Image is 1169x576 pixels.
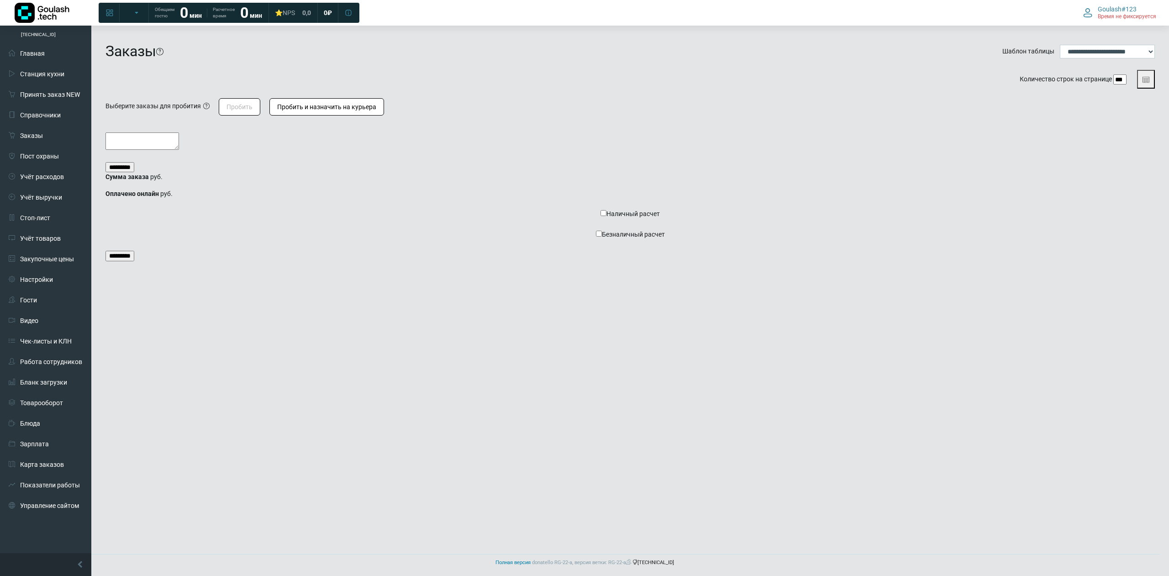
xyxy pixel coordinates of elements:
[532,560,632,565] span: donatello RG-22-a, версия ветки: RG-22-a
[327,9,332,17] span: ₽
[1098,5,1137,13] span: Goulash#123
[283,9,295,16] span: NPS
[180,4,188,21] strong: 0
[105,42,156,60] h1: Заказы
[1020,74,1112,84] label: Количество строк на странице
[203,103,210,109] i: Нужные заказы должны быть в статусе "готов" (если вы хотите пробить один заказ, то можно воспольз...
[302,9,311,17] span: 0,0
[105,101,201,111] div: Выберите заказы для пробития
[250,12,262,19] span: мин
[1078,3,1162,22] button: Goulash#123 Время не фиксируется
[275,9,295,17] div: ⭐
[105,173,149,180] strong: Сумма заказа
[105,206,1155,222] label: Наличный расчет
[156,48,163,55] i: На этой странице можно найти заказ, используя различные фильтры. Все пункты заполнять необязатель...
[105,190,159,197] strong: Оплачено онлайн
[105,227,1155,243] label: Безналичный расчет
[15,3,69,23] img: Логотип компании Goulash.tech
[213,6,235,19] span: Расчетное время
[1098,13,1156,21] span: Время не фиксируется
[269,98,384,116] button: Пробить и назначить на курьера
[240,4,248,21] strong: 0
[155,6,174,19] span: Обещаем гостю
[1002,47,1054,56] label: Шаблон таблицы
[269,5,316,21] a: ⭐NPS 0,0
[190,12,202,19] span: мин
[105,189,1155,199] p: руб.
[9,554,1160,571] footer: [TECHNICAL_ID]
[105,172,1155,182] p: руб.
[600,210,606,216] input: Наличный расчет
[495,560,531,565] a: Полная версия
[596,231,602,237] input: Безналичный расчет
[318,5,337,21] a: 0 ₽
[219,98,260,116] button: Пробить
[324,9,327,17] span: 0
[149,5,268,21] a: Обещаем гостю 0 мин Расчетное время 0 мин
